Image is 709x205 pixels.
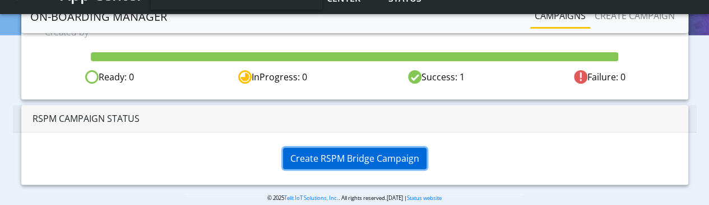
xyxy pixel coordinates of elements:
[518,70,681,84] div: Failure: 0
[283,148,427,169] button: Create RSPM Bridge Campaign
[407,194,442,202] a: Status website
[33,112,140,125] span: RSPM Campaign Status
[30,6,167,28] a: On-Boarding Manager
[191,70,354,84] div: InProgress: 0
[28,70,191,84] div: Ready: 0
[284,194,339,202] a: Telit IoT Solutions, Inc.
[85,70,99,84] img: ready.svg
[408,70,421,84] img: success.svg
[590,4,679,27] a: Create campaign
[530,4,590,27] a: Campaigns
[290,152,419,165] span: Create RSPM Bridge Campaign
[186,194,523,202] p: © 2025 . All rights reserved.[DATE] |
[355,70,518,84] div: Success: 1
[574,70,587,84] img: fail.svg
[238,70,252,84] img: in-progress.svg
